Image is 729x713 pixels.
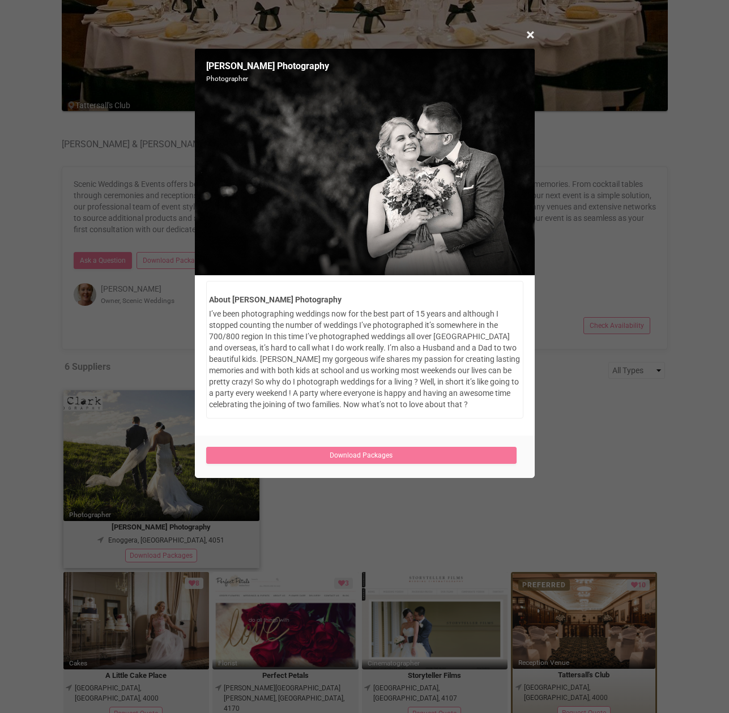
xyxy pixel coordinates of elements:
img: Jane_James_0496a.jpg [195,49,535,275]
small: Photographer [206,74,329,84]
legend: [PERSON_NAME] Photography [206,60,329,73]
p: I’ve been photographing weddings now for the best part of 15 years and although I stopped countin... [209,308,521,410]
a: Download Packages [206,447,517,464]
label: About [PERSON_NAME] Photography [209,294,521,305]
span: × [526,25,535,44]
